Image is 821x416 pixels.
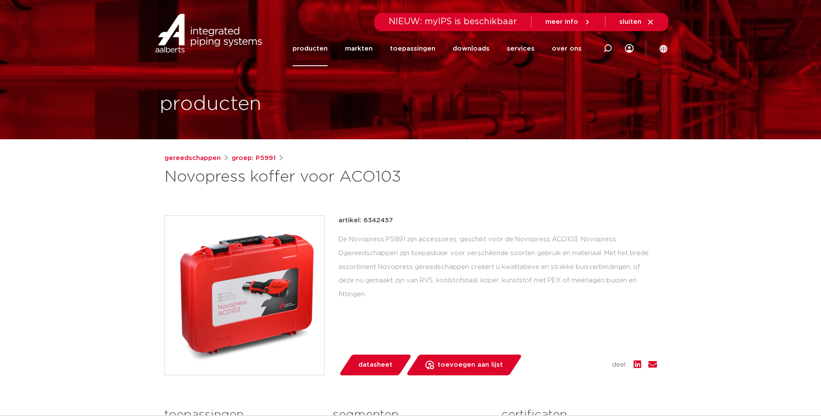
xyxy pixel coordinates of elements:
[545,18,591,26] a: meer info
[552,31,582,66] a: over ons
[389,17,517,26] span: NIEUW: myIPS is beschikbaar
[164,153,221,163] a: gereedschappen
[164,167,489,188] h1: Novopress koffer voor ACO103
[338,215,393,226] p: artikel: 6342457
[625,31,634,66] div: my IPS
[358,358,393,372] span: datasheet
[619,18,654,26] a: sluiten
[345,31,373,66] a: markten
[619,19,641,25] span: sluiten
[545,19,578,25] span: meer info
[232,153,276,163] a: groep: P5991
[160,90,261,118] h1: producten
[165,216,324,375] img: Product Image for Novopress koffer voor ACO103
[338,233,657,301] div: De Novopress P5991 zijn accessoires, geschikt voor de Novopress ACO103. Novopress 0gereedschappen...
[390,31,435,66] a: toepassingen
[293,31,328,66] a: producten
[507,31,534,66] a: services
[293,31,582,66] nav: Menu
[438,358,503,372] span: toevoegen aan lijst
[612,360,627,370] span: deel:
[453,31,489,66] a: downloads
[338,355,412,375] a: datasheet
